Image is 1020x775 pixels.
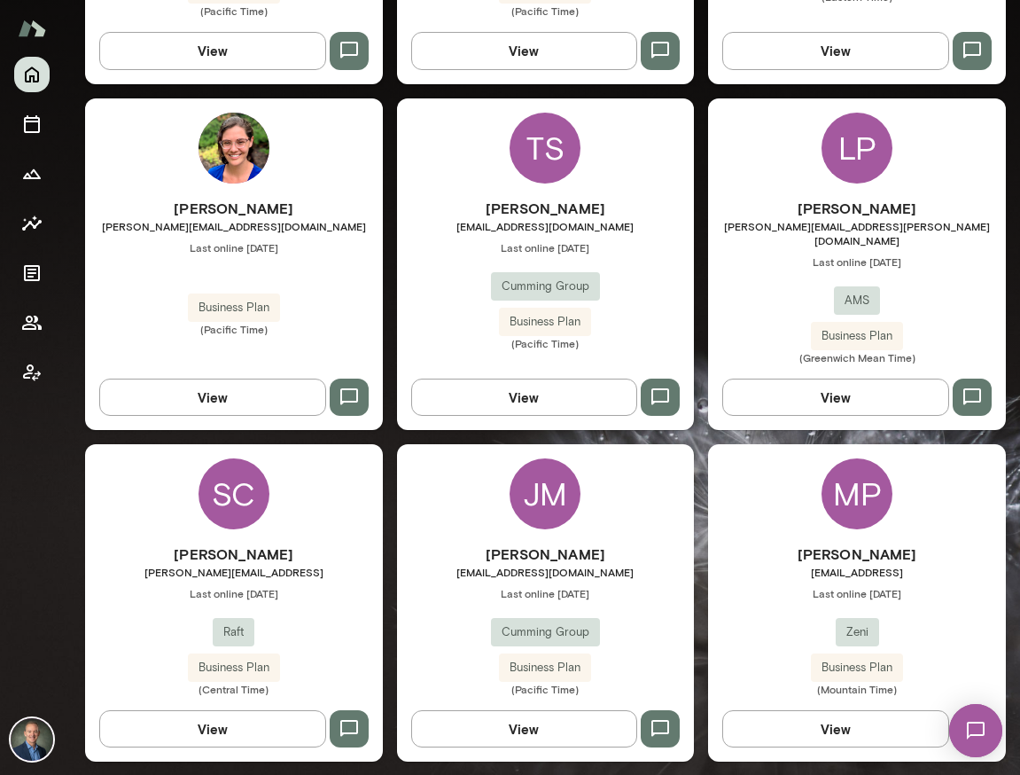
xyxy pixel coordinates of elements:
[85,544,383,565] h6: [PERSON_NAME]
[14,156,50,192] button: Growth Plan
[499,659,591,677] span: Business Plan
[397,336,695,350] span: (Pacific Time)
[99,379,326,416] button: View
[14,255,50,291] button: Documents
[708,586,1006,600] span: Last online [DATE]
[491,278,600,295] span: Cumming Group
[836,623,879,641] span: Zeni
[397,198,695,219] h6: [PERSON_NAME]
[510,113,580,184] div: TS
[708,350,1006,364] span: (Greenwich Mean Time)
[18,12,46,45] img: Mento
[14,305,50,341] button: Members
[708,219,1006,247] span: [PERSON_NAME][EMAIL_ADDRESS][PERSON_NAME][DOMAIN_NAME]
[85,322,383,336] span: (Pacific Time)
[99,710,326,748] button: View
[708,254,1006,269] span: Last online [DATE]
[510,458,580,529] div: JM
[708,565,1006,579] span: [EMAIL_ADDRESS]
[14,355,50,390] button: Client app
[499,313,591,331] span: Business Plan
[397,219,695,233] span: [EMAIL_ADDRESS][DOMAIN_NAME]
[708,544,1006,565] h6: [PERSON_NAME]
[821,458,892,529] div: MP
[708,198,1006,219] h6: [PERSON_NAME]
[811,659,903,677] span: Business Plan
[11,718,53,761] img: Michael Alden
[85,586,383,600] span: Last online [DATE]
[722,379,949,416] button: View
[722,710,949,748] button: View
[199,458,269,529] div: SC
[188,299,280,317] span: Business Plan
[397,586,695,600] span: Last online [DATE]
[213,623,254,641] span: Raft
[397,240,695,254] span: Last online [DATE]
[811,327,903,345] span: Business Plan
[85,240,383,254] span: Last online [DATE]
[85,565,383,579] span: [PERSON_NAME][EMAIL_ADDRESS]
[85,198,383,219] h6: [PERSON_NAME]
[99,32,326,69] button: View
[85,682,383,696] span: (Central Time)
[834,292,880,309] span: AMS
[188,659,280,677] span: Business Plan
[821,113,892,184] div: LP
[491,623,600,641] span: Cumming Group
[397,4,695,18] span: (Pacific Time)
[722,32,949,69] button: View
[397,682,695,696] span: (Pacific Time)
[14,106,50,142] button: Sessions
[708,682,1006,696] span: (Mountain Time)
[85,219,383,233] span: [PERSON_NAME][EMAIL_ADDRESS][DOMAIN_NAME]
[14,206,50,241] button: Insights
[14,57,50,92] button: Home
[85,4,383,18] span: (Pacific Time)
[397,565,695,579] span: [EMAIL_ADDRESS][DOMAIN_NAME]
[199,113,269,184] img: Annie McKenna
[411,32,638,69] button: View
[411,379,638,416] button: View
[411,710,638,748] button: View
[397,544,695,565] h6: [PERSON_NAME]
